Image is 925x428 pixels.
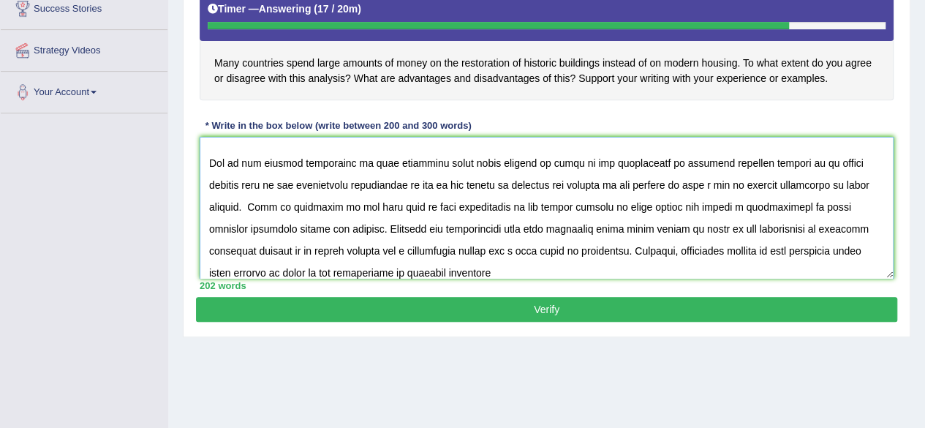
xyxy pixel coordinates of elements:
[358,3,361,15] b: )
[208,4,361,15] h5: Timer —
[317,3,358,15] b: 17 / 20m
[259,3,312,15] b: Answering
[314,3,317,15] b: (
[200,119,477,132] div: * Write in the box below (write between 200 and 300 words)
[1,72,167,108] a: Your Account
[196,297,897,322] button: Verify
[200,279,894,293] div: 202 words
[1,30,167,67] a: Strategy Videos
